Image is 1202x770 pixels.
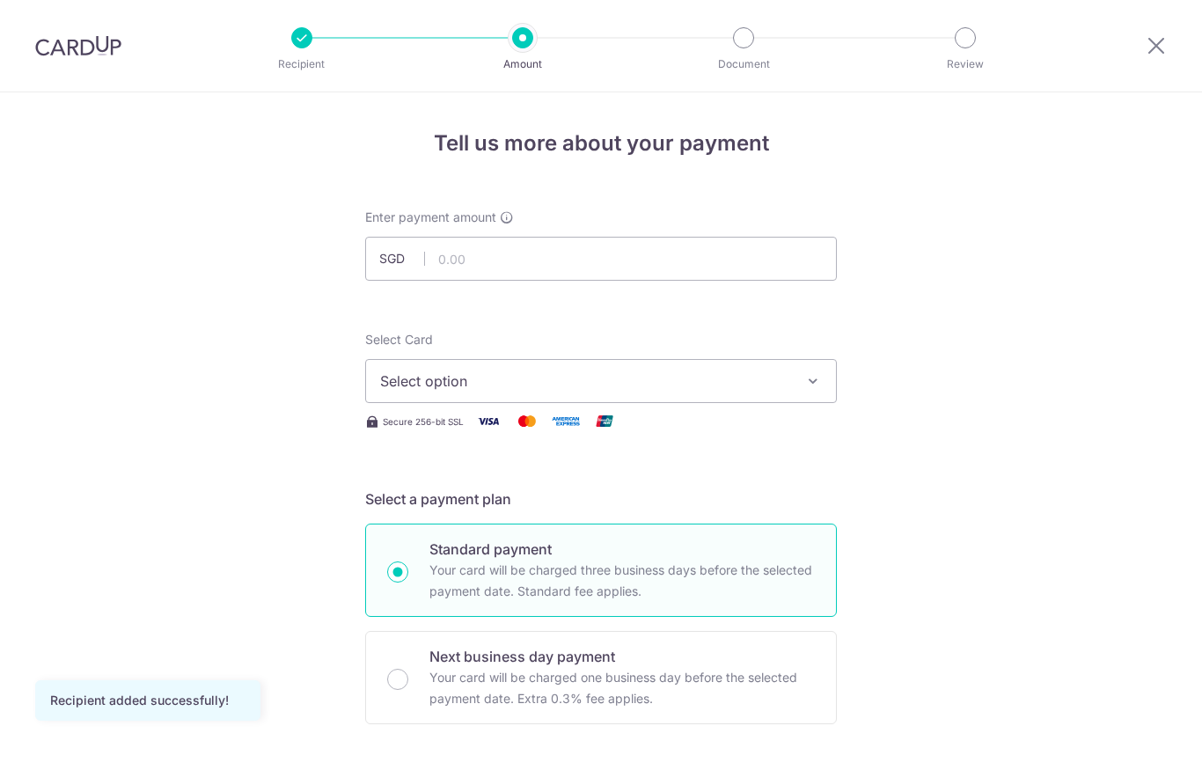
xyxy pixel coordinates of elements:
img: Union Pay [587,410,622,432]
p: Amount [458,55,588,73]
span: translation missing: en.payables.payment_networks.credit_card.summary.labels.select_card [365,332,433,347]
p: Your card will be charged three business days before the selected payment date. Standard fee appl... [429,560,815,602]
p: Review [900,55,1030,73]
p: Standard payment [429,539,815,560]
p: Next business day payment [429,646,815,667]
span: Secure 256-bit SSL [383,414,464,429]
img: CardUp [35,35,121,56]
span: Select option [380,370,790,392]
h4: Tell us more about your payment [365,128,837,159]
button: Select option [365,359,837,403]
span: SGD [379,250,425,268]
p: Recipient [237,55,367,73]
span: Enter payment amount [365,209,496,226]
img: American Express [548,410,583,432]
p: Your card will be charged one business day before the selected payment date. Extra 0.3% fee applies. [429,667,815,709]
p: Document [678,55,809,73]
h5: Select a payment plan [365,488,837,510]
img: Mastercard [509,410,545,432]
input: 0.00 [365,237,837,281]
div: Recipient added successfully! [50,692,246,709]
img: Visa [471,410,506,432]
